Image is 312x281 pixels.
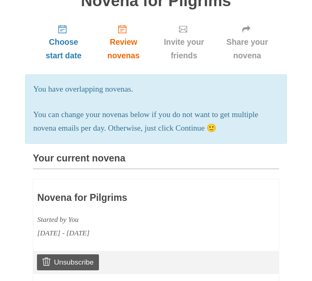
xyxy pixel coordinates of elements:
div: Started by You [37,213,227,226]
a: Review novenas [94,18,153,67]
p: You can change your novenas below if you do not want to get multiple novena emails per day. Other... [33,108,279,135]
span: Invite your friends [161,35,207,62]
span: Choose start date [41,35,86,62]
a: Unsubscribe [37,254,99,270]
h3: Novena for Pilgrims [37,193,227,203]
span: Review novenas [103,35,145,62]
a: Choose start date [33,18,94,67]
h3: Your current novena [33,153,279,169]
span: Share your novena [223,35,271,62]
p: You have overlapping novenas. [33,83,279,96]
div: [DATE] - [DATE] [37,226,227,240]
a: Share your novena [215,18,279,67]
a: Invite your friends [153,18,215,67]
